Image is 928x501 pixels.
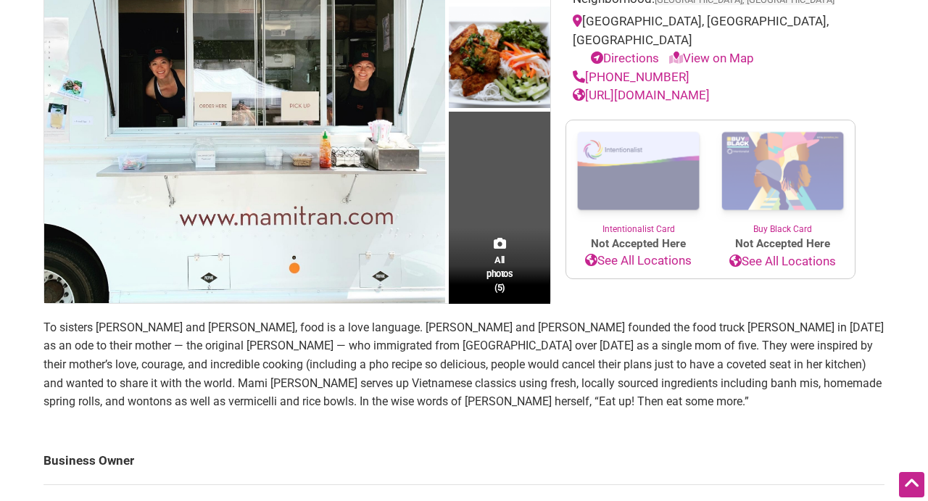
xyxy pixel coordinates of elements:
[899,472,924,497] div: Scroll Back to Top
[43,437,884,485] td: Business Owner
[669,51,754,65] a: View on Map
[43,318,884,411] p: To sisters [PERSON_NAME] and [PERSON_NAME], food is a love language. [PERSON_NAME] and [PERSON_NA...
[486,253,513,294] span: All photos (5)
[566,120,710,223] img: Intentionalist Card
[710,252,855,271] a: See All Locations
[573,70,689,84] a: [PHONE_NUMBER]
[573,12,848,68] div: [GEOGRAPHIC_DATA], [GEOGRAPHIC_DATA], [GEOGRAPHIC_DATA]
[591,51,659,65] a: Directions
[573,88,710,102] a: [URL][DOMAIN_NAME]
[710,236,855,252] span: Not Accepted Here
[566,236,710,252] span: Not Accepted Here
[566,252,710,270] a: See All Locations
[566,120,710,236] a: Intentionalist Card
[710,120,855,223] img: Buy Black Card
[710,120,855,236] a: Buy Black Card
